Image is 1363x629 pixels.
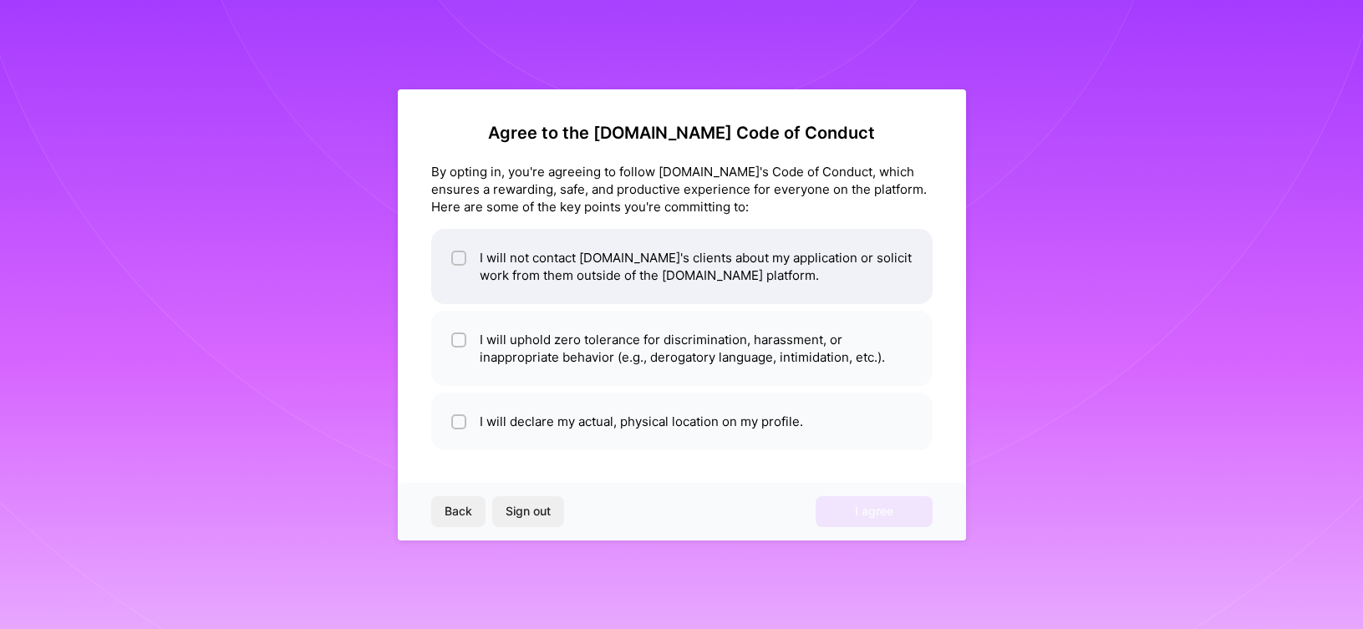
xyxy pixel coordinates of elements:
span: Back [445,503,472,520]
button: Sign out [492,496,564,526]
li: I will uphold zero tolerance for discrimination, harassment, or inappropriate behavior (e.g., der... [431,311,933,386]
li: I will not contact [DOMAIN_NAME]'s clients about my application or solicit work from them outside... [431,229,933,304]
span: Sign out [506,503,551,520]
li: I will declare my actual, physical location on my profile. [431,393,933,450]
div: By opting in, you're agreeing to follow [DOMAIN_NAME]'s Code of Conduct, which ensures a rewardin... [431,163,933,216]
button: Back [431,496,486,526]
h2: Agree to the [DOMAIN_NAME] Code of Conduct [431,123,933,143]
